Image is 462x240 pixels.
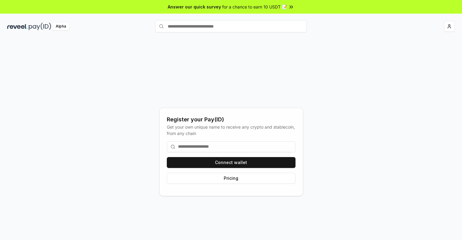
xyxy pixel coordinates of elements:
div: Alpha [52,23,69,30]
div: Register your Pay(ID) [167,115,295,124]
button: Connect wallet [167,157,295,168]
span: Answer our quick survey [168,4,221,10]
div: Get your own unique name to receive any crypto and stablecoin, from any chain [167,124,295,136]
span: for a chance to earn 10 USDT 📝 [222,4,287,10]
img: reveel_dark [7,23,28,30]
button: Pricing [167,173,295,184]
img: pay_id [29,23,51,30]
